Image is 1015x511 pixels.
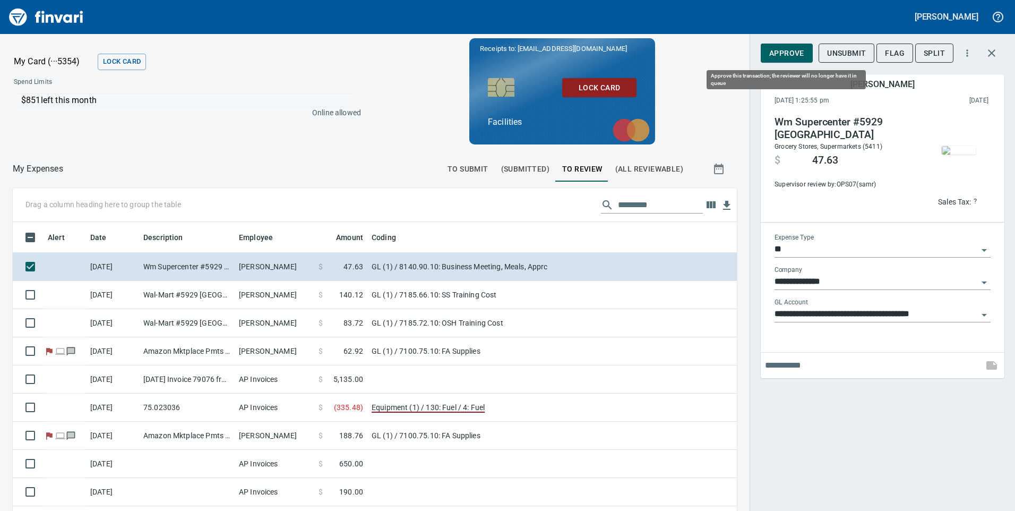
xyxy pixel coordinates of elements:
[139,281,235,309] td: Wal-Mart #5929 [GEOGRAPHIC_DATA]
[339,289,363,300] span: 140.12
[139,394,235,422] td: 75.023036
[775,143,882,150] span: Grocery Stores, Supermarkets (5411)
[501,163,549,176] span: (Submitted)
[571,81,628,95] span: Lock Card
[915,44,953,63] button: Split
[86,450,139,478] td: [DATE]
[775,180,919,190] span: Supervisor review by: OPS07 (samr)
[86,281,139,309] td: [DATE]
[44,432,55,439] span: Flagged
[979,40,1004,66] button: Close transaction
[55,347,66,354] span: Online transaction
[235,281,314,309] td: [PERSON_NAME]
[974,195,977,208] span: ?
[775,235,814,241] label: Expense Type
[761,44,813,63] button: Approve
[372,231,410,244] span: Coding
[239,231,273,244] span: Employee
[775,116,919,141] h4: Wm Supercenter #5929 [GEOGRAPHIC_DATA]
[86,365,139,394] td: [DATE]
[139,309,235,337] td: Wal-Mart #5929 [GEOGRAPHIC_DATA]
[13,163,63,175] p: My Expenses
[562,78,636,98] button: Lock Card
[235,450,314,478] td: AP Invoices
[607,113,655,147] img: mastercard.svg
[488,116,636,129] p: Facilities
[938,197,971,207] p: Sales Tax:
[6,4,86,30] img: Finvari
[333,374,363,385] span: 5,135.00
[775,96,899,106] span: [DATE] 1:25:55 pm
[66,347,77,354] span: Has messages
[86,337,139,365] td: [DATE]
[86,422,139,450] td: [DATE]
[90,231,121,244] span: Date
[319,430,323,441] span: $
[703,197,719,213] button: Choose columns to display
[448,163,488,176] span: To Submit
[48,231,65,244] span: Alert
[319,289,323,300] span: $
[956,41,979,65] button: More
[319,402,323,413] span: $
[703,156,737,182] button: Show transactions within a particular date range
[343,318,363,328] span: 83.72
[143,231,197,244] span: Description
[319,458,323,469] span: $
[367,337,633,365] td: GL (1) / 7100.75.10: FA Supplies
[775,154,780,167] span: $
[915,11,978,22] h5: [PERSON_NAME]
[876,44,913,63] button: Flag
[319,318,323,328] span: $
[139,253,235,281] td: Wm Supercenter #5929 [GEOGRAPHIC_DATA]
[98,54,146,70] button: Lock Card
[367,422,633,450] td: GL (1) / 7100.75.10: FA Supplies
[517,44,628,54] span: [EMAIL_ADDRESS][DOMAIN_NAME]
[55,432,66,439] span: Online transaction
[235,337,314,365] td: [PERSON_NAME]
[90,231,107,244] span: Date
[819,44,874,63] button: Unsubmit
[924,47,945,60] span: Split
[44,347,55,354] span: Flagged
[480,44,644,54] p: Receipts to:
[615,163,683,176] span: (All Reviewable)
[14,55,93,68] p: My Card (···5354)
[562,163,603,176] span: To Review
[775,300,808,306] label: GL Account
[942,146,976,155] img: receipts%2Ftapani%2F2025-09-17%2FJzoGOT8oVaeitZ1UdICkDM6BnD42__n0QJlw1UIsxoYOiLephh_thumb.jpg
[339,487,363,497] span: 190.00
[977,308,992,322] button: Open
[319,261,323,272] span: $
[935,193,979,210] button: Sales Tax:?
[322,231,363,244] span: Amount
[775,267,802,274] label: Company
[719,198,735,214] button: Download Table
[139,337,235,365] td: Amazon Mktplace Pmts [DOMAIN_NAME][URL] WA
[899,96,988,106] span: This charge was settled by the merchant and appears on the 2025/09/20 statement.
[103,56,141,68] span: Lock Card
[334,402,363,413] span: ( 335.48 )
[343,346,363,356] span: 62.92
[235,253,314,281] td: [PERSON_NAME]
[235,478,314,506] td: AP Invoices
[885,47,905,60] span: Flag
[143,231,183,244] span: Description
[21,94,354,107] p: $851 left this month
[48,231,79,244] span: Alert
[343,261,363,272] span: 47.63
[139,422,235,450] td: Amazon Mktplace Pmts [DOMAIN_NAME][URL] WA
[372,231,396,244] span: Coding
[14,77,205,88] span: Spend Limits
[850,79,914,90] h5: [PERSON_NAME]
[235,394,314,422] td: AP Invoices
[86,394,139,422] td: [DATE]
[367,253,633,281] td: GL (1) / 8140.90.10: Business Meeting, Meals, Apprc
[235,422,314,450] td: [PERSON_NAME]
[974,195,977,208] span: Unable to determine tax
[979,353,1004,378] span: This records your note into the expense. If you would like to send a message to an employee inste...
[5,107,361,118] p: Online allowed
[319,346,323,356] span: $
[912,8,981,25] button: [PERSON_NAME]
